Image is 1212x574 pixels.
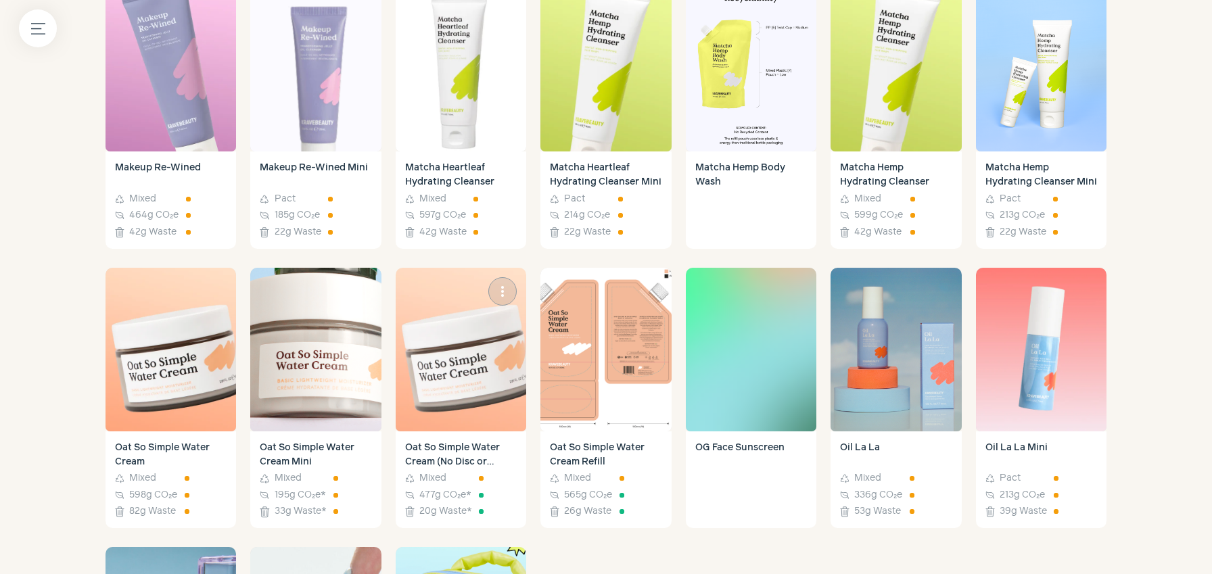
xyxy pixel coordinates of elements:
span: 185g CO₂e [275,208,320,222]
h4: Matcha Hemp Hydrating Cleanser Mini [985,161,1097,189]
img: Oil La La Mini [976,268,1106,431]
span: Pact [564,192,585,206]
h4: Oat So Simple Water Cream Mini [260,441,371,469]
span: 42g Waste [129,225,177,239]
a: Oil La La Mixed 336g CO₂e 53g Waste [831,431,961,529]
span: 42g Waste [419,225,467,239]
span: Mixed [564,471,591,485]
img: Oat So Simple Water Cream Refill [540,268,671,431]
span: 22g Waste [564,225,611,239]
h4: Oat So Simple Water Cream (No Disc or Spatula) [405,441,517,469]
span: Mixed [129,471,156,485]
span: Pact [1000,471,1021,485]
span: 22g Waste [275,225,321,239]
span: 22g Waste [1000,225,1046,239]
span: 195g CO₂e * [275,488,326,502]
h4: Matcha Heartleaf Hydrating Cleanser [405,161,517,189]
span: Mixed [129,192,156,206]
span: 477g CO₂e * [419,488,471,502]
span: Pact [1000,192,1021,206]
span: 82g Waste [129,504,176,519]
span: 336g CO₂e [854,488,902,502]
span: 33g Waste * [275,504,327,519]
span: 42g Waste [854,225,902,239]
h4: Oat So Simple Water Cream [115,441,227,469]
h4: OG Face Sunscreen [695,441,807,519]
h4: Oil La La [840,441,952,469]
h4: Matcha Hemp Body Wash [695,161,807,239]
img: Oat So Simple Water Cream (No Disc or Spatula) [396,268,526,431]
span: Mixed [854,192,881,206]
span: 213g CO₂e [1000,488,1045,502]
span: more_vert [494,283,511,300]
span: 214g CO₂e [564,208,610,222]
a: Matcha Hemp Body Wash [686,151,816,249]
span: Pact [275,192,296,206]
span: 597g CO₂e [419,208,466,222]
img: Oat So Simple Water Cream Mini [250,268,381,431]
span: 565g CO₂e [564,488,612,502]
a: Oil La La Mini Pact 213g CO₂e 39g Waste [976,431,1106,529]
span: 464g CO₂e [129,208,179,222]
h4: Oat So Simple Water Cream Refill [550,441,661,469]
h4: Matcha Heartleaf Hydrating Cleanser Mini [550,161,661,189]
a: Oat So Simple Water Cream Refill Mixed 565g CO₂e 26g Waste [540,431,671,529]
a: OG Face Sunscreen [686,431,816,529]
a: Oat So Simple Water Cream Mini Mixed 195g CO₂e* 33g Waste* [250,431,381,529]
a: Makeup Re-Wined Mixed 464g CO₂e 42g Waste [106,151,236,249]
span: Mixed [419,192,446,206]
span: 53g Waste [854,504,901,519]
img: Oil La La [831,268,961,431]
img: Oat So Simple Water Cream [106,268,236,431]
a: Oat So Simple Water Cream (No Disc or Spatula) Mixed 477g CO₂e* 20g Waste* [396,431,526,529]
span: 20g Waste * [419,504,472,519]
span: Mixed [854,471,881,485]
a: Makeup Re-Wined Mini Pact 185g CO₂e 22g Waste [250,151,381,249]
span: 598g CO₂e [129,488,177,502]
img: OG Face Sunscreen [686,268,816,431]
span: 213g CO₂e [1000,208,1045,222]
h4: Oil La La Mini [985,441,1097,469]
h4: Matcha Hemp Hydrating Cleanser [840,161,952,189]
h4: Makeup Re-Wined Mini [260,161,371,189]
span: 599g CO₂e [854,208,903,222]
a: Oat So Simple Water Cream Mixed 598g CO₂e 82g Waste [106,431,236,529]
span: 39g Waste [1000,504,1047,519]
span: 26g Waste [564,504,611,519]
a: Matcha Hemp Hydrating Cleanser Mixed 599g CO₂e 42g Waste [831,151,961,249]
span: Mixed [275,471,302,485]
button: more_vert [488,277,517,306]
a: Matcha Hemp Hydrating Cleanser Mini Pact 213g CO₂e 22g Waste [976,151,1106,249]
span: Mixed [419,471,446,485]
a: Matcha Heartleaf Hydrating Cleanser Mini Pact 214g CO₂e 22g Waste [540,151,671,249]
a: Matcha Heartleaf Hydrating Cleanser Mixed 597g CO₂e 42g Waste [396,151,526,249]
h4: Makeup Re-Wined [115,161,227,189]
